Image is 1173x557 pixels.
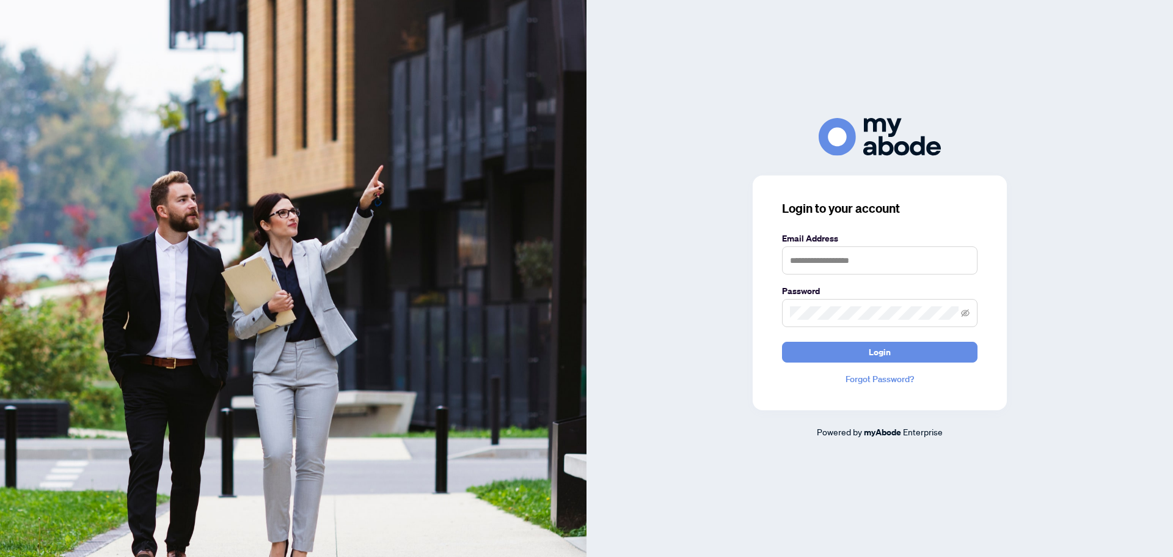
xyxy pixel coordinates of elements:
[782,284,977,298] label: Password
[782,372,977,386] a: Forgot Password?
[903,426,943,437] span: Enterprise
[961,309,970,317] span: eye-invisible
[817,426,862,437] span: Powered by
[819,118,941,155] img: ma-logo
[869,342,891,362] span: Login
[782,200,977,217] h3: Login to your account
[782,342,977,363] button: Login
[864,426,901,439] a: myAbode
[782,232,977,245] label: Email Address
